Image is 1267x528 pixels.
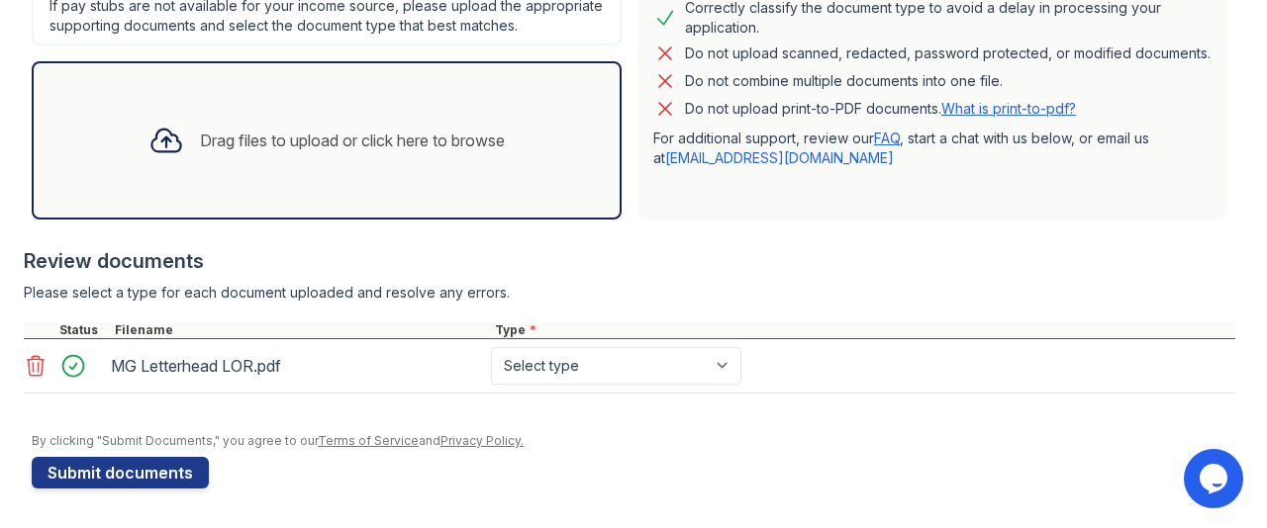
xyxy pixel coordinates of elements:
[24,247,1235,275] div: Review documents
[685,99,1076,119] p: Do not upload print-to-PDF documents.
[874,130,900,146] a: FAQ
[491,322,1235,338] div: Type
[24,283,1235,303] div: Please select a type for each document uploaded and resolve any errors.
[941,100,1076,117] a: What is print-to-pdf?
[55,322,111,338] div: Status
[653,129,1212,168] p: For additional support, review our , start a chat with us below, or email us at
[685,69,1003,93] div: Do not combine multiple documents into one file.
[440,433,524,448] a: Privacy Policy.
[111,322,491,338] div: Filename
[200,129,505,152] div: Drag files to upload or click here to browse
[1184,449,1247,508] iframe: chat widget
[318,433,419,448] a: Terms of Service
[32,433,1235,449] div: By clicking "Submit Documents," you agree to our and
[665,149,894,166] a: [EMAIL_ADDRESS][DOMAIN_NAME]
[685,42,1211,65] div: Do not upload scanned, redacted, password protected, or modified documents.
[111,350,483,382] div: MG Letterhead LOR.pdf
[32,457,209,488] button: Submit documents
